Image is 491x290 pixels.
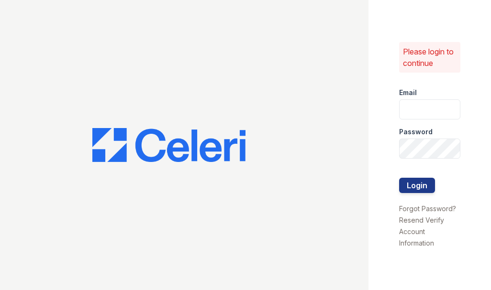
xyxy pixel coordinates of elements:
p: Please login to continue [403,46,457,69]
img: CE_Logo_Blue-a8612792a0a2168367f1c8372b55b34899dd931a85d93a1a3d3e32e68fde9ad4.png [92,128,245,162]
label: Password [399,127,433,137]
label: Email [399,88,417,97]
button: Login [399,178,435,193]
a: Resend Verify Account Information [399,216,444,247]
a: Forgot Password? [399,204,456,213]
